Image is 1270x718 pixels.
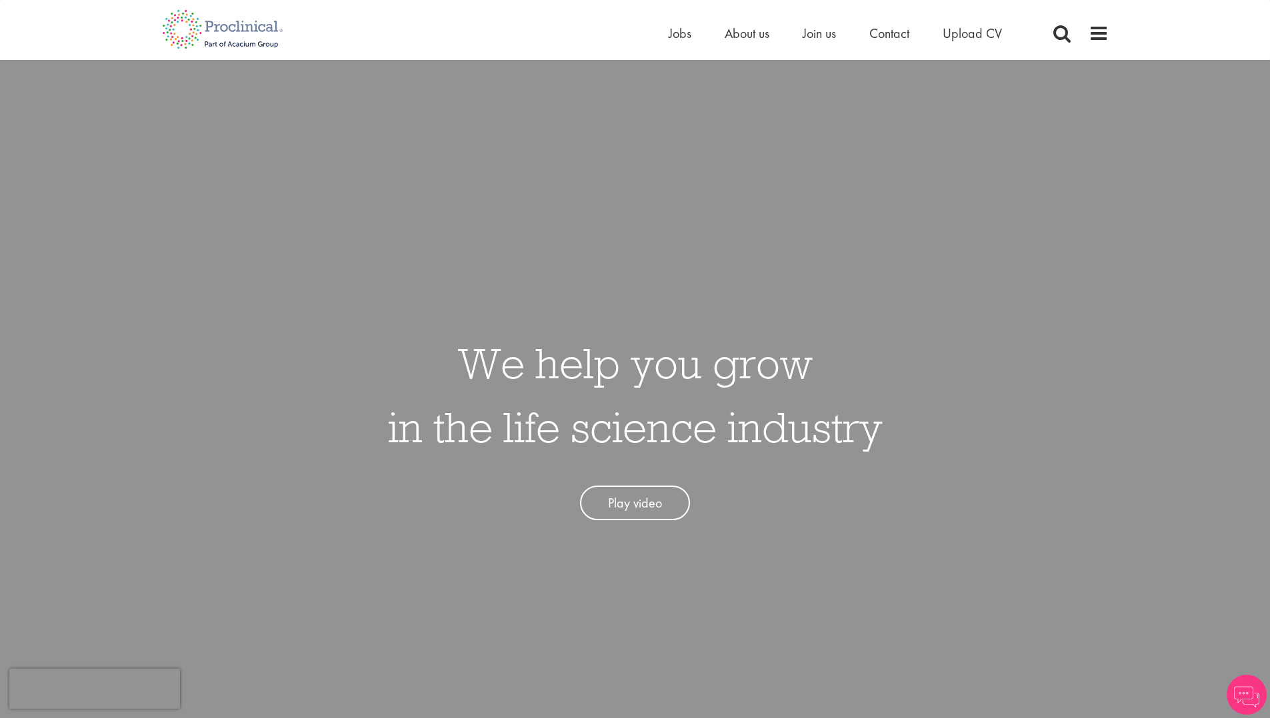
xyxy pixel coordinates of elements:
[580,486,690,521] a: Play video
[869,25,909,42] a: Contact
[669,25,691,42] a: Jobs
[1227,675,1267,715] img: Chatbot
[943,25,1002,42] a: Upload CV
[803,25,836,42] a: Join us
[388,331,883,459] h1: We help you grow in the life science industry
[725,25,769,42] a: About us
